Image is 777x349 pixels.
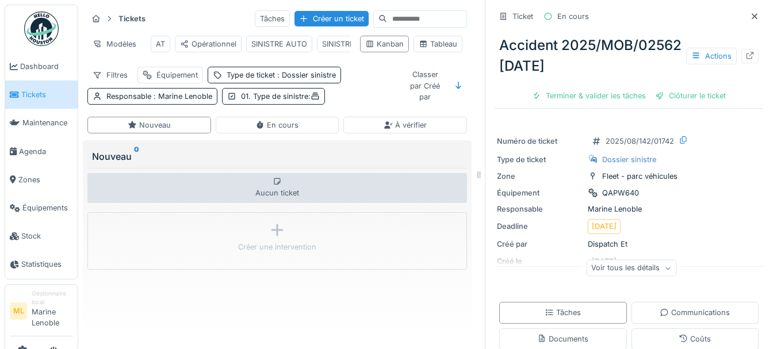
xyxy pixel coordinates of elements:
sup: 0 [134,149,139,163]
div: Dossier sinistre [602,154,656,165]
div: Marine Lenoble [497,204,761,214]
div: Type de ticket [497,154,583,165]
div: Type de ticket [227,70,336,80]
img: Badge_color-CXgf-gQk.svg [24,11,59,46]
span: Maintenance [22,117,73,128]
li: ML [10,302,27,320]
div: Créer une intervention [238,241,316,252]
a: Zones [5,166,78,194]
a: ML Gestionnaire localMarine Lenoble [10,289,73,336]
div: À vérifier [384,120,427,131]
div: Créer un ticket [294,11,369,26]
div: Actions [686,48,737,64]
div: Voir tous les détails [586,260,676,277]
div: Tâches [545,307,581,318]
div: Opérationnel [180,39,236,49]
div: Clôturer le ticket [650,88,730,103]
div: Nouveau [128,120,171,131]
div: AT [156,39,165,49]
div: Gestionnaire local [32,289,73,307]
div: Filtres [87,67,133,83]
a: Agenda [5,137,78,166]
span: : Marine Lenoble [151,92,212,101]
div: QAPW640 [602,187,639,198]
a: Tickets [5,80,78,109]
a: Stock [5,222,78,250]
div: Terminer & valider les tâches [527,88,650,103]
span: Dashboard [20,61,73,72]
span: Équipements [22,202,73,213]
div: Responsable [106,91,212,102]
div: Aucun ticket [87,173,467,203]
strong: Tickets [114,13,150,24]
div: SINISTRE AUTO [251,39,307,49]
div: Kanban [365,39,404,49]
a: Équipements [5,194,78,222]
span: : Dossier sinistre [275,71,336,79]
div: Tâches [255,10,290,27]
li: Marine Lenoble [32,289,73,333]
div: En cours [255,120,298,131]
span: Statistiques [21,259,73,270]
div: Deadline [497,221,583,232]
div: Classer par Créé par [403,66,447,105]
span: Tickets [21,89,73,100]
div: Équipement [497,187,583,198]
div: Modèles [87,36,141,52]
div: Coûts [679,333,711,344]
a: Dashboard [5,52,78,80]
a: Maintenance [5,109,78,137]
div: Documents [537,333,588,344]
div: Fleet - parc véhicules [602,171,678,182]
div: Communications [660,307,730,318]
a: Statistiques [5,250,78,278]
span: Zones [18,174,73,185]
div: Zone [497,171,583,182]
div: 2025/08/142/01742 [606,136,674,147]
div: En cours [557,11,589,22]
div: Tableau [419,39,457,49]
div: Dispatch Et [497,239,761,250]
div: Responsable [497,204,583,214]
div: Créé par [497,239,583,250]
div: Nouveau [92,149,462,163]
span: : [308,92,320,101]
div: Numéro de ticket [497,136,583,147]
span: Stock [21,231,73,241]
div: Ticket [512,11,533,22]
div: Accident 2025/MOB/02562 [DATE] [495,30,763,81]
div: SINISTRE CMR [322,39,373,49]
div: 01. Type de sinistre [241,91,320,102]
span: Agenda [19,146,73,157]
div: [DATE] [592,221,617,232]
div: Équipement [156,70,198,80]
